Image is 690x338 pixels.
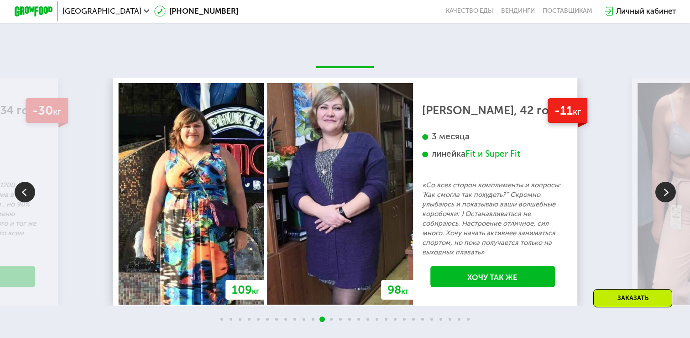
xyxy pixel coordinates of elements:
span: кг [401,286,408,296]
p: «Со всех сторон комплименты и вопросы: 'Как смогла так похудеть?” Скромно улыбаюсь и показываю ва... [422,180,563,257]
span: кг [573,106,581,117]
img: Slide left [15,182,35,202]
div: -30 [26,98,68,123]
span: кг [53,106,61,117]
div: 109 [225,280,265,300]
a: Качество еды [446,7,493,15]
span: кг [252,286,259,296]
div: 3 месяца [422,131,563,142]
a: [PHONE_NUMBER] [154,5,239,17]
div: линейка [422,148,563,159]
span: [GEOGRAPHIC_DATA] [63,7,141,15]
a: Вендинги [501,7,535,15]
a: Хочу так же [430,266,555,287]
div: Заказать [593,289,672,307]
div: Личный кабинет [616,5,676,17]
img: Slide right [655,182,676,202]
div: Fit и Super Fit [465,148,520,159]
div: поставщикам [543,7,592,15]
div: [PERSON_NAME], 42 года [422,106,563,116]
div: -11 [548,98,587,123]
div: 98 [381,280,414,300]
